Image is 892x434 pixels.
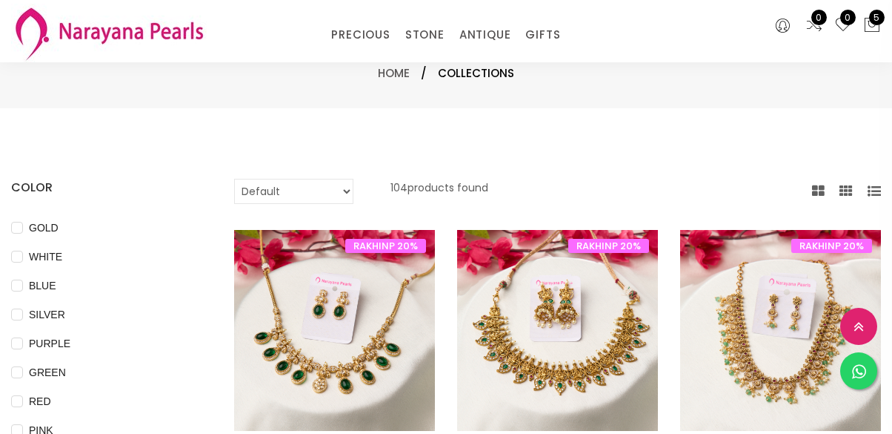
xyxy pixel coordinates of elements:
span: RAKHINP 20% [791,239,872,253]
span: 0 [840,10,856,25]
span: Collections [438,65,514,82]
span: WHITE [23,249,68,265]
a: 0 [805,16,823,36]
span: RAKHINP 20% [345,239,426,253]
span: 0 [811,10,827,25]
a: PRECIOUS [331,24,390,46]
button: 5 [863,16,881,36]
span: SILVER [23,306,71,323]
span: 5 [869,10,885,25]
a: 0 [834,16,852,36]
span: BLUE [23,277,62,294]
span: GOLD [23,220,64,236]
a: ANTIQUE [459,24,511,46]
a: Home [378,65,410,81]
span: / [421,65,427,82]
a: GIFTS [525,24,560,46]
span: RED [23,393,57,410]
h4: COLOR [11,179,190,197]
span: RAKHINP 20% [568,239,649,253]
p: 104 products found [390,179,488,204]
span: PURPLE [23,335,76,352]
a: STONE [405,24,445,46]
span: GREEN [23,364,72,381]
